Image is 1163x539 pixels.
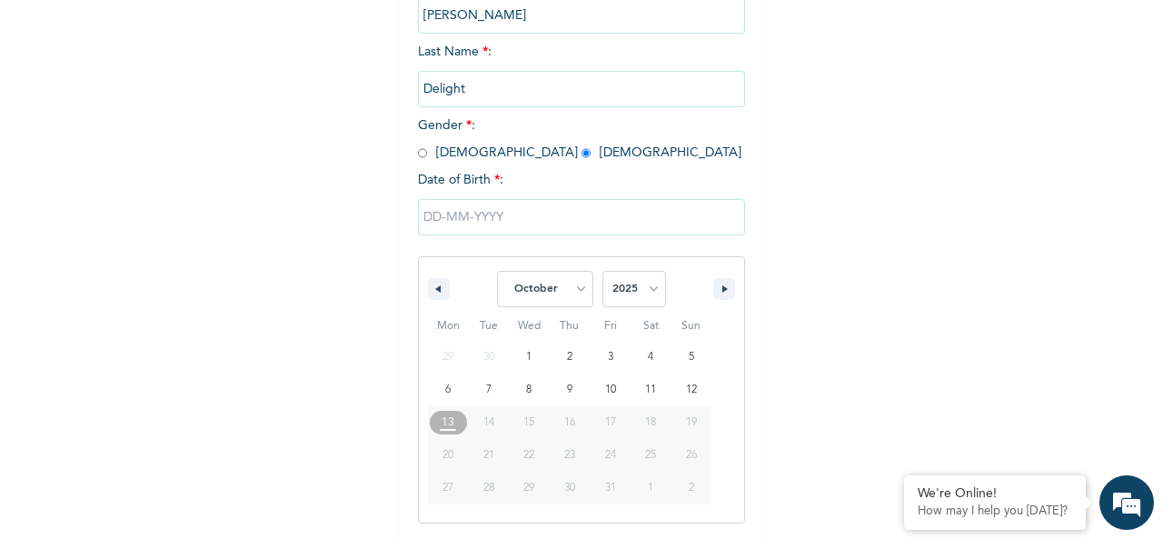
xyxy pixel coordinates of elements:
[550,406,591,439] button: 16
[298,9,342,53] div: Minimize live chat window
[442,439,453,472] span: 20
[523,406,534,439] span: 15
[631,439,671,472] button: 25
[590,374,631,406] button: 10
[631,406,671,439] button: 18
[671,312,711,341] span: Sun
[686,439,697,472] span: 26
[483,406,494,439] span: 14
[605,439,616,472] span: 24
[567,374,572,406] span: 9
[9,383,346,446] textarea: Type your message and hit 'Enter'
[564,439,575,472] span: 23
[564,406,575,439] span: 16
[509,406,550,439] button: 15
[590,341,631,374] button: 3
[526,374,532,406] span: 8
[418,119,741,159] span: Gender : [DEMOGRAPHIC_DATA] [DEMOGRAPHIC_DATA]
[469,439,510,472] button: 21
[645,439,656,472] span: 25
[689,341,694,374] span: 5
[469,472,510,504] button: 28
[631,374,671,406] button: 11
[483,439,494,472] span: 21
[445,374,451,406] span: 6
[918,486,1072,502] div: We're Online!
[550,374,591,406] button: 9
[509,374,550,406] button: 8
[9,478,178,491] span: Conversation
[428,406,469,439] button: 13
[590,472,631,504] button: 31
[918,504,1072,519] p: How may I help you today?
[418,71,745,107] input: Enter your last name
[631,341,671,374] button: 4
[550,312,591,341] span: Thu
[590,406,631,439] button: 17
[428,439,469,472] button: 20
[605,374,616,406] span: 10
[509,439,550,472] button: 22
[631,312,671,341] span: Sat
[486,374,492,406] span: 7
[564,472,575,504] span: 30
[178,446,347,503] div: FAQs
[509,312,550,341] span: Wed
[567,341,572,374] span: 2
[418,45,745,95] span: Last Name :
[608,341,613,374] span: 3
[645,374,656,406] span: 11
[469,374,510,406] button: 7
[523,439,534,472] span: 22
[671,439,711,472] button: 26
[442,406,454,439] span: 13
[428,472,469,504] button: 27
[686,374,697,406] span: 12
[469,406,510,439] button: 14
[428,374,469,406] button: 6
[418,171,503,190] span: Date of Birth :
[418,199,745,235] input: DD-MM-YYYY
[94,102,305,125] div: Chat with us now
[605,472,616,504] span: 31
[671,406,711,439] button: 19
[523,472,534,504] span: 29
[671,341,711,374] button: 5
[550,472,591,504] button: 30
[645,406,656,439] span: 18
[648,341,653,374] span: 4
[671,374,711,406] button: 12
[483,472,494,504] span: 28
[509,472,550,504] button: 29
[605,406,616,439] span: 17
[442,472,453,504] span: 27
[590,312,631,341] span: Fri
[509,341,550,374] button: 1
[428,312,469,341] span: Mon
[686,406,697,439] span: 19
[590,439,631,472] button: 24
[105,172,251,355] span: We're online!
[469,312,510,341] span: Tue
[550,341,591,374] button: 2
[34,91,74,136] img: d_794563401_company_1708531726252_794563401
[550,439,591,472] button: 23
[526,341,532,374] span: 1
